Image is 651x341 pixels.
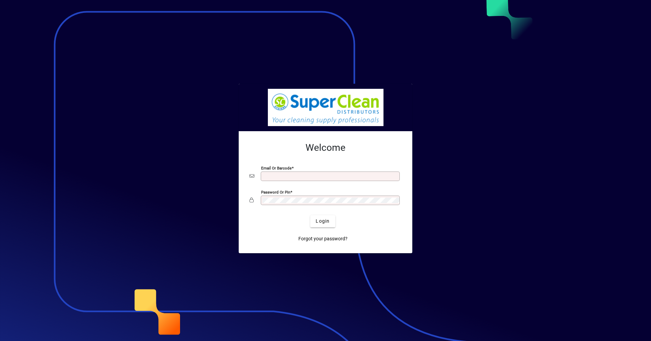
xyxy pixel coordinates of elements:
h2: Welcome [250,142,401,154]
mat-label: Password or Pin [261,189,290,194]
a: Forgot your password? [296,233,350,245]
span: Forgot your password? [298,235,348,242]
mat-label: Email or Barcode [261,165,292,170]
button: Login [310,215,335,227]
span: Login [316,218,330,225]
